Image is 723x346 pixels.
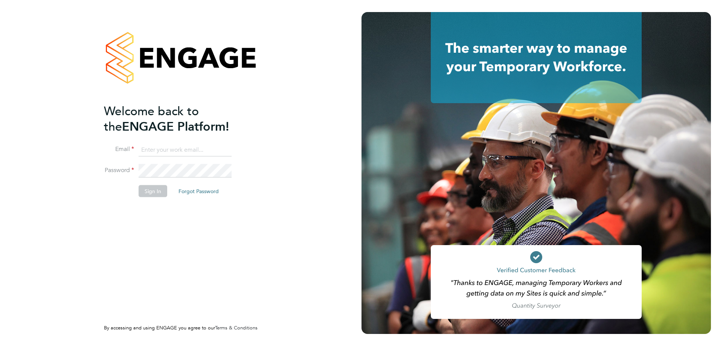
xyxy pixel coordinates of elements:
button: Forgot Password [172,185,225,197]
span: By accessing and using ENGAGE you agree to our [104,325,258,331]
h2: ENGAGE Platform! [104,103,251,134]
input: Enter your work email... [139,143,232,157]
label: Email [104,145,134,153]
a: Terms & Conditions [215,325,258,331]
button: Sign In [139,185,167,197]
label: Password [104,166,134,174]
span: Welcome back to the [104,104,199,134]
